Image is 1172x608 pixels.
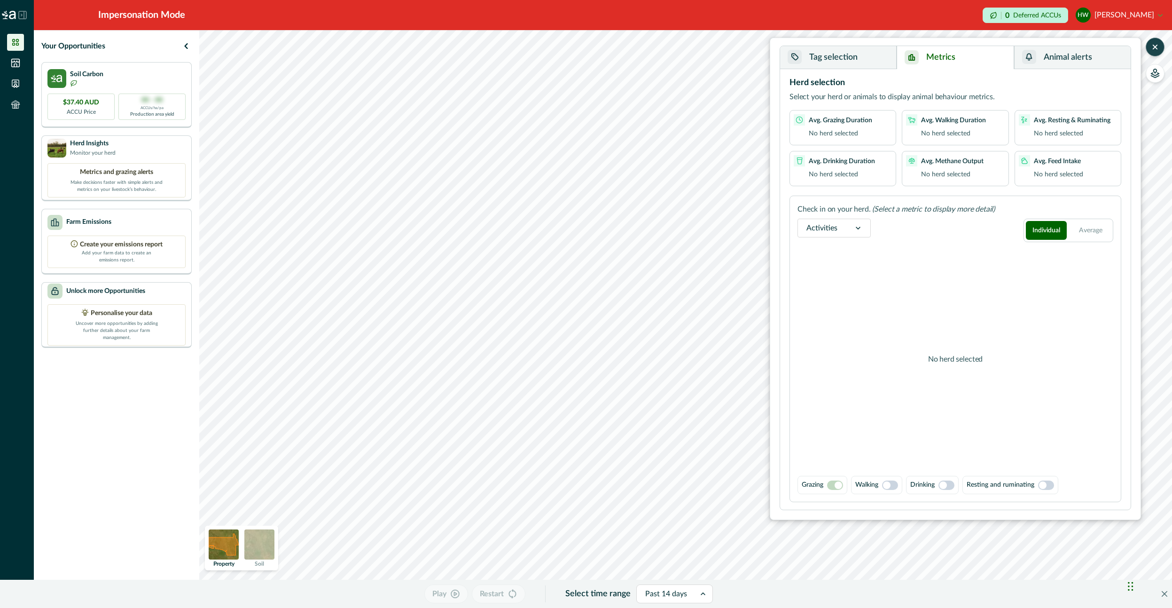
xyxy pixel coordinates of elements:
[70,149,116,157] p: Monitor your herd
[2,11,16,19] img: Logo
[424,584,468,603] button: Play
[80,240,163,250] p: Create your emissions report
[1013,12,1061,19] p: Deferred ACCUs
[565,588,631,600] p: Select time range
[432,588,446,600] p: Play
[809,170,858,180] p: No herd selected
[921,129,970,139] p: No herd selected
[921,158,984,166] p: Avg. Methane Output
[855,480,878,490] p: Walking
[66,286,145,296] p: Unlock more Opportunities
[1070,221,1111,240] button: Average
[1128,572,1133,600] div: Drag
[1026,221,1067,240] button: Individual
[244,529,274,560] img: soil preview
[1125,563,1172,608] iframe: Chat Widget
[789,77,845,89] p: Herd selection
[1005,12,1009,19] p: 0
[1034,158,1081,166] p: Avg. Feed Intake
[213,561,234,567] p: Property
[98,8,185,22] div: Impersonation Mode
[66,217,111,227] p: Farm Emissions
[1034,129,1083,139] p: No herd selected
[789,91,995,103] p: Select your herd or animals to display animal behaviour metrics.
[967,480,1034,490] p: Resting and ruminating
[1034,117,1110,125] p: Avg. Resting & Ruminating
[1014,46,1131,69] button: Animal alerts
[872,204,995,215] p: (Select a metric to display more detail)
[921,170,970,180] p: No herd selected
[809,158,875,166] p: Avg. Drinking Duration
[809,129,858,139] p: No herd selected
[1076,4,1163,26] button: Helen Wyatt[PERSON_NAME]
[141,105,164,111] p: ACCUs/ha/pa
[81,250,152,264] p: Add your farm data to create an emissions report.
[1034,170,1083,180] p: No herd selected
[70,139,116,149] p: Herd Insights
[897,46,1014,69] button: Metrics
[255,561,264,567] p: Soil
[80,167,153,177] p: Metrics and grazing alerts
[91,308,152,318] p: Personalise your data
[63,98,99,108] p: $37.40 AUD
[70,318,164,341] p: Uncover more opportunities by adding further details about your farm management.
[70,70,103,79] p: Soil Carbon
[472,584,525,603] button: Restart
[209,529,239,560] img: property preview
[130,111,174,118] p: Production area yield
[928,354,983,365] p: No herd selected
[802,480,823,490] p: Grazing
[921,117,986,125] p: Avg. Walking Duration
[67,108,96,116] p: ACCU Price
[70,177,164,193] p: Make decisions faster with simple alerts and metrics on your livestock’s behaviour.
[480,588,504,600] p: Restart
[809,117,872,125] p: Avg. Grazing Duration
[41,40,105,52] p: Your Opportunities
[797,204,870,215] p: Check in on your herd.
[141,95,163,105] p: 00 - 00
[910,480,935,490] p: Drinking
[780,46,897,69] button: Tag selection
